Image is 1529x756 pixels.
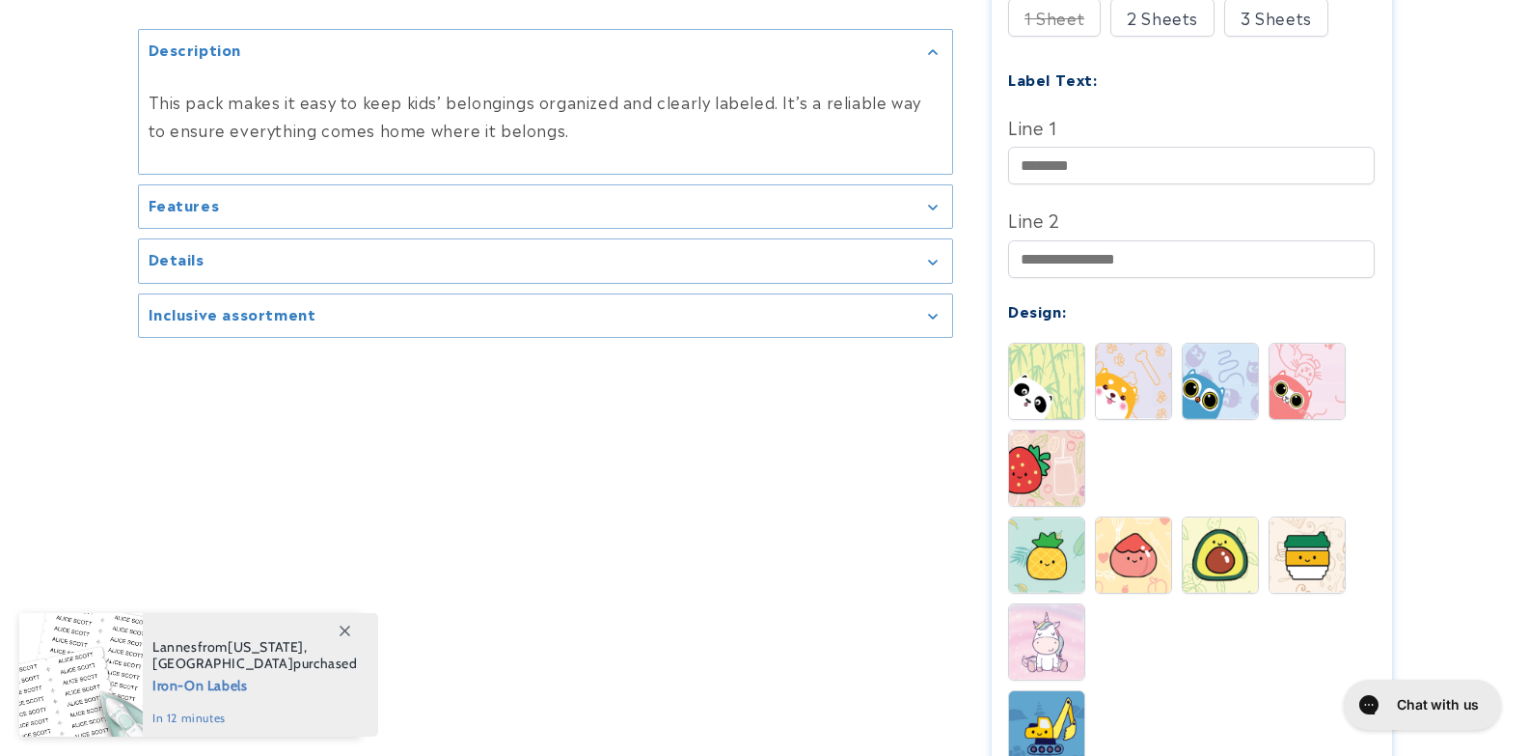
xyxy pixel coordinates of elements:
[138,29,953,339] media-gallery: Gallery Viewer
[139,30,952,73] summary: Description
[1008,299,1066,322] label: Design:
[228,638,304,656] span: [US_STATE]
[1009,431,1084,506] img: Stawberry
[139,240,952,284] summary: Details
[139,294,952,338] summary: Inclusive assortment
[1008,111,1375,142] label: Line 1
[152,655,293,672] span: [GEOGRAPHIC_DATA]
[1009,604,1084,680] img: Unicorn
[152,710,358,727] span: in 12 minutes
[149,195,220,214] h2: Features
[1096,344,1171,419] img: Buddy
[1183,344,1258,419] img: Blinky
[1270,344,1345,419] img: Whiskers
[149,89,942,145] p: This pack makes it easy to keep kids’ belongings organized and clearly labeled. It’s a reliable w...
[152,672,358,696] span: Iron-On Labels
[1270,518,1345,593] img: Latte
[1096,518,1171,593] img: Peach
[1334,673,1510,737] iframe: Gorgias live chat messenger
[149,250,205,269] h2: Details
[149,304,316,323] h2: Inclusive assortment
[1009,344,1084,419] img: Spots
[152,639,358,672] span: from , purchased
[1008,68,1098,90] label: Label Text:
[1183,518,1258,593] img: Avocado
[1009,518,1084,593] img: Pineapple
[149,40,242,59] h2: Description
[1008,204,1375,235] label: Line 2
[139,185,952,229] summary: Features
[152,638,198,656] span: Lannes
